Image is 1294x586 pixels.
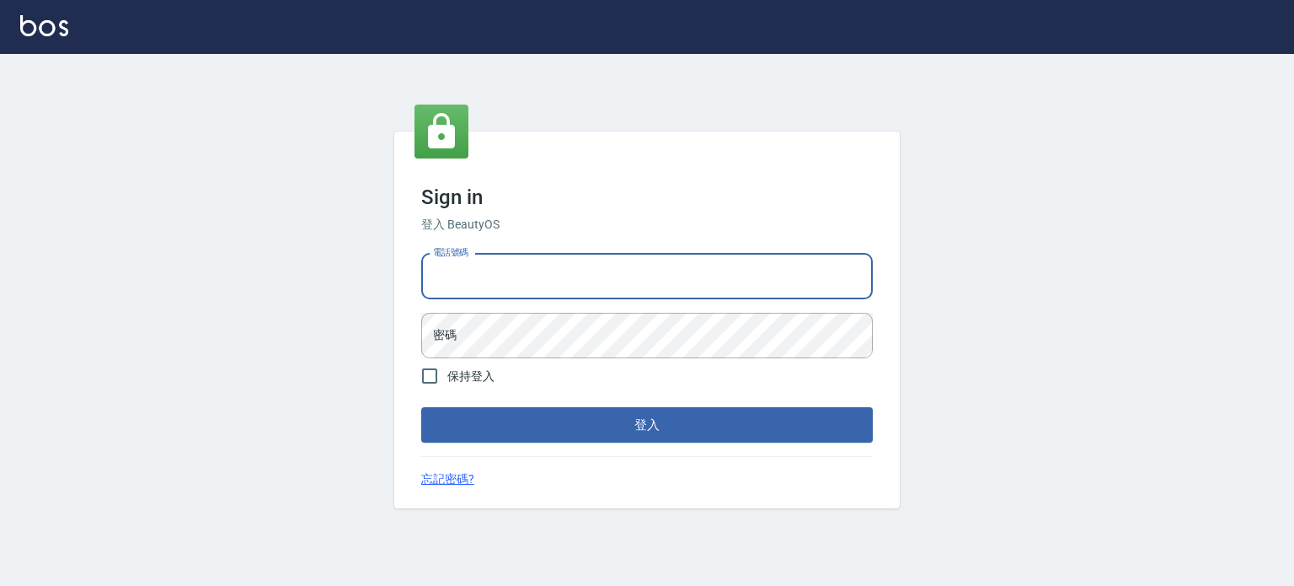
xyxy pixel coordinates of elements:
button: 登入 [421,407,873,443]
h3: Sign in [421,185,873,209]
img: Logo [20,15,68,36]
span: 保持登入 [447,368,495,385]
label: 電話號碼 [433,246,468,259]
h6: 登入 BeautyOS [421,216,873,234]
a: 忘記密碼? [421,470,474,488]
